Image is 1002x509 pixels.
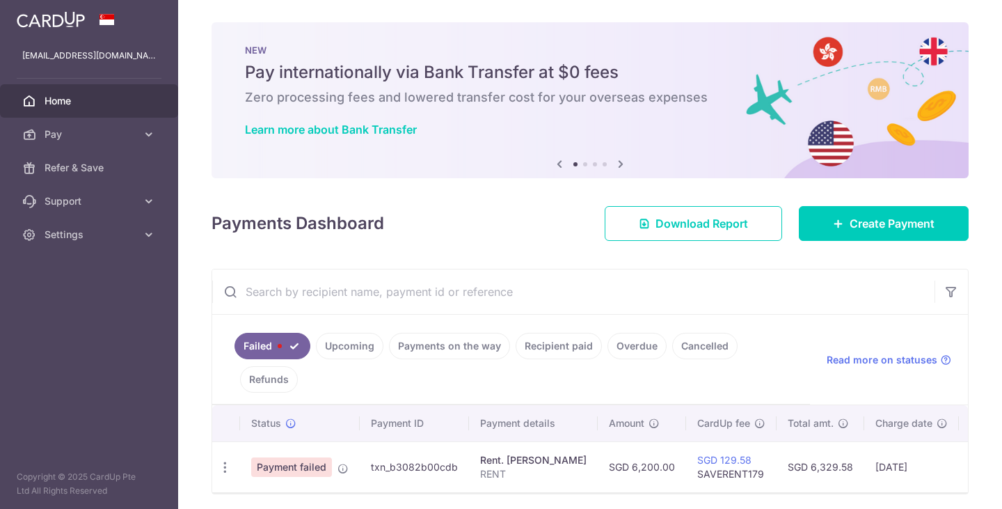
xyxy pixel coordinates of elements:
[45,127,136,141] span: Pay
[212,22,969,178] img: Bank transfer banner
[799,206,969,241] a: Create Payment
[245,61,935,84] h5: Pay internationally via Bank Transfer at $0 fees
[251,416,281,430] span: Status
[777,441,864,492] td: SGD 6,329.58
[360,405,469,441] th: Payment ID
[360,441,469,492] td: txn_b3082b00cdb
[850,215,935,232] span: Create Payment
[245,123,417,136] a: Learn more about Bank Transfer
[251,457,332,477] span: Payment failed
[827,353,937,367] span: Read more on statuses
[605,206,782,241] a: Download Report
[316,333,383,359] a: Upcoming
[22,49,156,63] p: [EMAIL_ADDRESS][DOMAIN_NAME]
[45,161,136,175] span: Refer & Save
[389,333,510,359] a: Payments on the way
[788,416,834,430] span: Total amt.
[609,416,644,430] span: Amount
[212,269,935,314] input: Search by recipient name, payment id or reference
[598,441,686,492] td: SGD 6,200.00
[469,405,598,441] th: Payment details
[697,416,750,430] span: CardUp fee
[607,333,667,359] a: Overdue
[234,333,310,359] a: Failed
[240,366,298,393] a: Refunds
[655,215,748,232] span: Download Report
[672,333,738,359] a: Cancelled
[45,228,136,242] span: Settings
[245,45,935,56] p: NEW
[212,211,384,236] h4: Payments Dashboard
[45,94,136,108] span: Home
[45,194,136,208] span: Support
[864,441,959,492] td: [DATE]
[827,353,951,367] a: Read more on statuses
[686,441,777,492] td: SAVERENT179
[480,453,587,467] div: Rent. [PERSON_NAME]
[516,333,602,359] a: Recipient paid
[697,454,751,466] a: SGD 129.58
[17,11,85,28] img: CardUp
[875,416,932,430] span: Charge date
[245,89,935,106] h6: Zero processing fees and lowered transfer cost for your overseas expenses
[480,467,587,481] p: RENT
